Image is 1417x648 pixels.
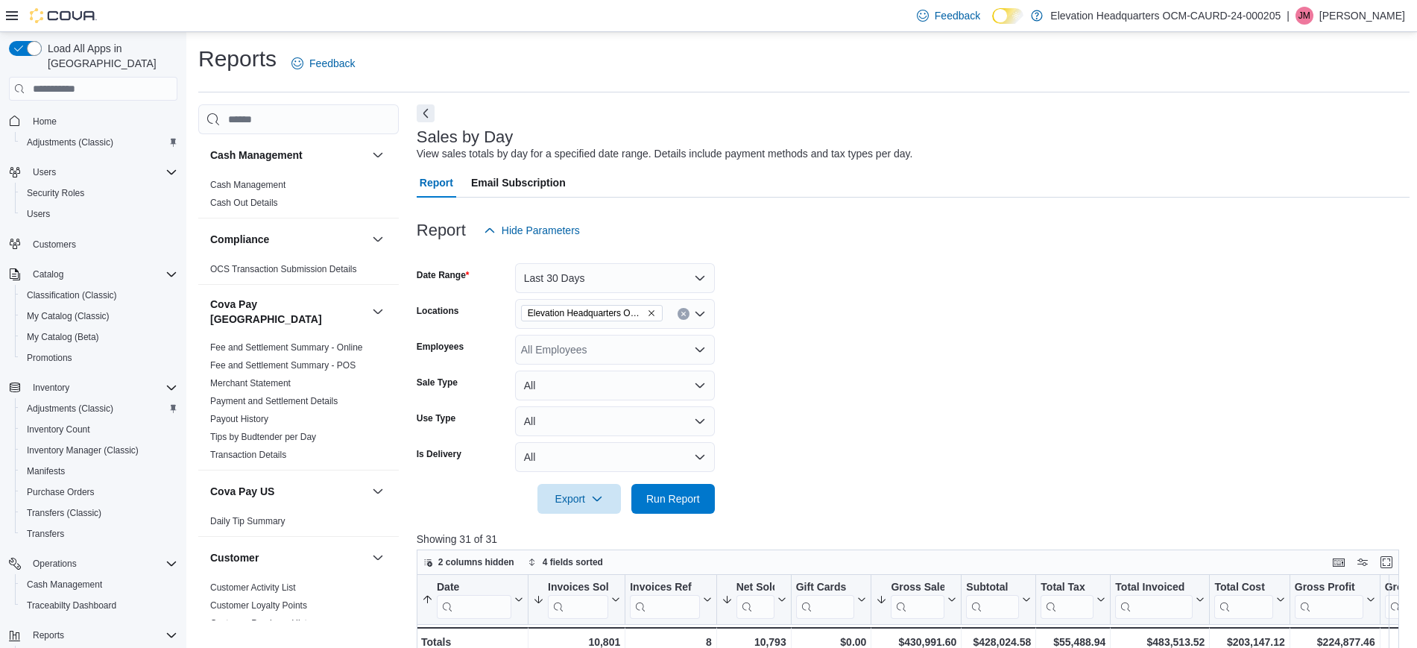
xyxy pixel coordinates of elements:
[21,525,177,543] span: Transfers
[198,339,399,470] div: Cova Pay [GEOGRAPHIC_DATA]
[21,349,177,367] span: Promotions
[27,626,177,644] span: Reports
[210,600,307,611] span: Customer Loyalty Points
[210,550,259,565] h3: Customer
[21,421,96,438] a: Inventory Count
[210,449,286,461] span: Transaction Details
[1319,7,1405,25] p: [PERSON_NAME]
[15,419,183,440] button: Inventory Count
[15,440,183,461] button: Inventory Manager (Classic)
[369,146,387,164] button: Cash Management
[1296,7,1313,25] div: Jhon Moncada
[422,581,523,619] button: Date
[210,359,356,371] span: Fee and Settlement Summary - POS
[417,532,1410,547] p: Showing 31 of 31
[1115,581,1193,595] div: Total Invoiced
[966,581,1019,595] div: Subtotal
[21,597,177,614] span: Traceabilty Dashboard
[210,148,366,163] button: Cash Management
[891,581,944,619] div: Gross Sales
[966,581,1031,619] button: Subtotal
[21,576,177,594] span: Cash Management
[521,305,663,321] span: Elevation Headquarters OCM-CAURD-24-000205
[27,600,116,611] span: Traceabilty Dashboard
[21,576,108,594] a: Cash Management
[369,549,387,567] button: Customer
[369,303,387,321] button: Cova Pay [GEOGRAPHIC_DATA]
[417,377,458,389] label: Sale Type
[210,431,316,443] span: Tips by Budtender per Day
[21,483,101,501] a: Purchase Orders
[15,132,183,153] button: Adjustments (Classic)
[369,230,387,248] button: Compliance
[15,327,183,347] button: My Catalog (Beta)
[21,286,123,304] a: Classification (Classic)
[15,482,183,503] button: Purchase Orders
[478,216,586,245] button: Hide Parameters
[27,379,75,397] button: Inventory
[3,110,183,131] button: Home
[15,503,183,523] button: Transfers (Classic)
[795,581,854,619] div: Gift Card Sales
[21,462,177,480] span: Manifests
[417,412,455,424] label: Use Type
[21,205,56,223] a: Users
[3,162,183,183] button: Users
[21,597,122,614] a: Traceabilty Dashboard
[27,265,177,283] span: Catalog
[471,168,566,198] span: Email Subscription
[210,414,268,424] a: Payout History
[3,625,183,646] button: Reports
[27,403,113,415] span: Adjustments (Classic)
[27,528,64,540] span: Transfers
[210,297,366,327] button: Cova Pay [GEOGRAPHIC_DATA]
[876,581,956,619] button: Gross Sales
[210,377,291,389] span: Merchant Statement
[369,482,387,500] button: Cova Pay US
[210,232,269,247] h3: Compliance
[27,163,62,181] button: Users
[27,465,65,477] span: Manifests
[210,378,291,389] a: Merchant Statement
[1295,581,1363,619] div: Gross Profit
[21,400,177,418] span: Adjustments (Classic)
[33,558,77,570] span: Operations
[33,166,56,178] span: Users
[438,556,514,568] span: 2 columns hidden
[21,133,119,151] a: Adjustments (Classic)
[1214,581,1272,595] div: Total Cost
[694,344,706,356] button: Open list of options
[3,377,183,398] button: Inventory
[3,233,183,255] button: Customers
[210,582,296,593] a: Customer Activity List
[1041,581,1105,619] button: Total Tax
[210,432,316,442] a: Tips by Budtender per Day
[417,269,470,281] label: Date Range
[210,342,363,353] a: Fee and Settlement Summary - Online
[630,581,711,619] button: Invoices Ref
[27,486,95,498] span: Purchase Orders
[30,8,97,23] img: Cova
[27,555,83,573] button: Operations
[417,448,461,460] label: Is Delivery
[15,306,183,327] button: My Catalog (Classic)
[721,581,786,619] button: Net Sold
[1298,7,1310,25] span: JM
[21,504,107,522] a: Transfers (Classic)
[27,444,139,456] span: Inventory Manager (Classic)
[210,450,286,460] a: Transaction Details
[210,148,303,163] h3: Cash Management
[21,307,177,325] span: My Catalog (Classic)
[537,484,621,514] button: Export
[198,512,399,536] div: Cova Pay US
[1115,581,1205,619] button: Total Invoiced
[210,342,363,353] span: Fee and Settlement Summary - Online
[646,491,700,506] span: Run Report
[21,133,177,151] span: Adjustments (Classic)
[27,379,177,397] span: Inventory
[736,581,774,595] div: Net Sold
[417,104,435,122] button: Next
[210,180,285,190] a: Cash Management
[210,484,366,499] button: Cova Pay US
[27,208,50,220] span: Users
